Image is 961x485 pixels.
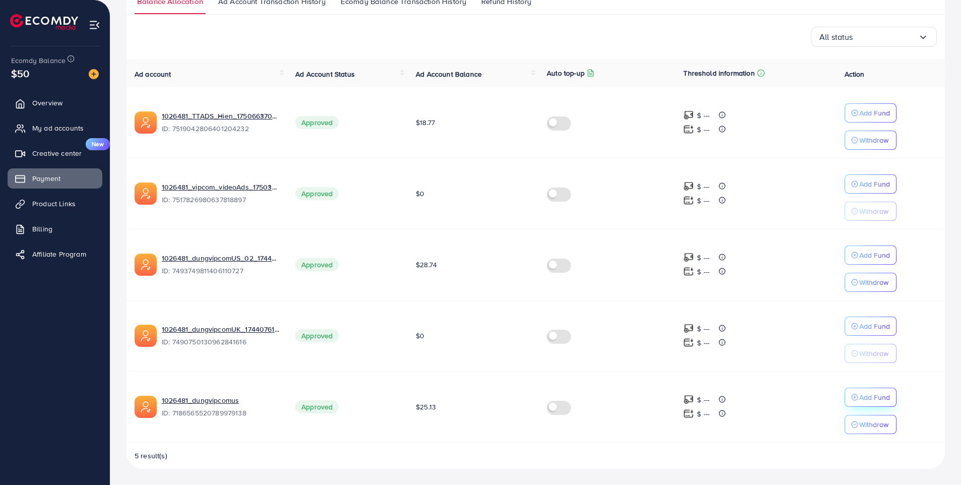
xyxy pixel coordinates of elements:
[8,219,102,239] a: Billing
[859,320,890,332] p: Add Fund
[853,29,918,45] input: Search for option
[32,148,82,158] span: Creative center
[845,246,896,265] button: Add Fund
[845,202,896,221] button: Withdraw
[162,182,279,192] a: 1026481_vipcom_videoAds_1750380509111
[162,253,279,276] div: <span class='underline'>1026481_dungvipcomUS_02_1744774713900</span></br>7493749811406110727
[845,415,896,434] button: Withdraw
[918,440,953,477] iframe: Chat
[162,111,279,134] div: <span class='underline'>1026481_TTADS_Hien_1750663705167</span></br>7519042806401204232
[819,29,853,45] span: All status
[683,124,694,135] img: top-up amount
[845,388,896,407] button: Add Fund
[811,27,937,47] div: Search for option
[683,337,694,348] img: top-up amount
[135,69,171,79] span: Ad account
[416,117,435,128] span: $18.77
[162,253,279,263] a: 1026481_dungvipcomUS_02_1744774713900
[683,408,694,419] img: top-up amount
[162,324,279,347] div: <span class='underline'>1026481_dungvipcomUK_1744076183761</span></br>7490750130962841616
[859,205,888,217] p: Withdraw
[162,324,279,334] a: 1026481_dungvipcomUK_1744076183761
[683,394,694,405] img: top-up amount
[10,14,78,30] img: logo
[859,418,888,431] p: Withdraw
[845,273,896,292] button: Withdraw
[416,189,424,199] span: $0
[845,174,896,194] button: Add Fund
[89,69,99,79] img: image
[8,194,102,214] a: Product Links
[86,138,110,150] span: New
[683,266,694,277] img: top-up amount
[683,323,694,334] img: top-up amount
[697,266,710,278] p: $ ---
[8,143,102,163] a: Creative centerNew
[697,394,710,406] p: $ ---
[8,118,102,138] a: My ad accounts
[135,325,157,347] img: ic-ads-acc.e4c84228.svg
[683,252,694,263] img: top-up amount
[135,254,157,276] img: ic-ads-acc.e4c84228.svg
[32,173,60,184] span: Payment
[859,107,890,119] p: Add Fund
[859,391,890,403] p: Add Fund
[32,123,84,133] span: My ad accounts
[135,111,157,134] img: ic-ads-acc.e4c84228.svg
[162,195,279,205] span: ID: 7517826980637818897
[162,266,279,276] span: ID: 7493749811406110727
[697,252,710,264] p: $ ---
[8,244,102,264] a: Affiliate Program
[8,93,102,113] a: Overview
[683,181,694,192] img: top-up amount
[162,124,279,134] span: ID: 7519042806401204232
[89,19,100,31] img: menu
[683,67,754,79] p: Threshold information
[416,331,424,341] span: $0
[32,199,76,209] span: Product Links
[295,258,339,271] span: Approved
[845,344,896,363] button: Withdraw
[32,249,86,259] span: Affiliate Program
[859,178,890,190] p: Add Fund
[162,337,279,347] span: ID: 7490750130962841616
[11,66,29,81] span: $50
[295,400,339,413] span: Approved
[162,395,279,418] div: <span class='underline'>1026481_dungvipcomus</span></br>7186565520789979138
[295,69,355,79] span: Ad Account Status
[162,111,279,121] a: 1026481_TTADS_Hien_1750663705167
[683,110,694,120] img: top-up amount
[295,329,339,342] span: Approved
[162,395,279,405] a: 1026481_dungvipcomus
[697,337,710,349] p: $ ---
[8,168,102,189] a: Payment
[295,187,339,200] span: Approved
[683,195,694,206] img: top-up amount
[859,249,890,261] p: Add Fund
[162,182,279,205] div: <span class='underline'>1026481_vipcom_videoAds_1750380509111</span></br>7517826980637818897
[32,224,52,234] span: Billing
[697,195,710,207] p: $ ---
[416,260,437,270] span: $28.74
[162,408,279,418] span: ID: 7186565520789979138
[859,134,888,146] p: Withdraw
[547,67,585,79] p: Auto top-up
[416,402,436,412] span: $25.13
[845,317,896,336] button: Add Fund
[859,347,888,359] p: Withdraw
[295,116,339,129] span: Approved
[845,131,896,150] button: Withdraw
[135,183,157,205] img: ic-ads-acc.e4c84228.svg
[32,98,62,108] span: Overview
[845,103,896,123] button: Add Fund
[697,124,710,136] p: $ ---
[135,451,167,461] span: 5 result(s)
[135,396,157,418] img: ic-ads-acc.e4c84228.svg
[416,69,482,79] span: Ad Account Balance
[845,69,865,79] span: Action
[697,408,710,420] p: $ ---
[859,276,888,288] p: Withdraw
[697,109,710,122] p: $ ---
[11,55,66,66] span: Ecomdy Balance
